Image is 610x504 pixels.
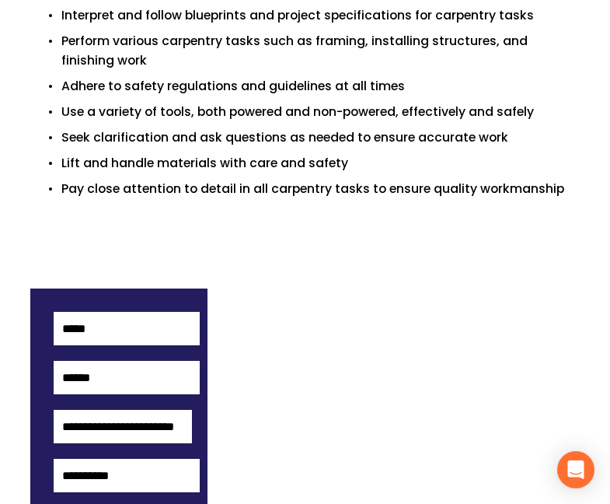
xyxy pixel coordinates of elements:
[61,5,580,25] p: Interpret and follow blueprints and project specifications for carpentry tasks
[61,128,580,147] p: Seek clarification and ask questions as needed to ensure accurate work
[61,76,580,96] p: Adhere to safety regulations and guidelines at all times
[61,102,580,121] p: Use a variety of tools, both powered and non-powered, effectively and safely
[557,451,594,488] div: Open Intercom Messenger
[61,31,580,70] p: Perform various carpentry tasks such as framing, installing structures, and finishing work
[61,153,580,173] p: Lift and handle materials with care and safety
[61,179,580,198] p: Pay close attention to detail in all carpentry tasks to ensure quality workmanship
